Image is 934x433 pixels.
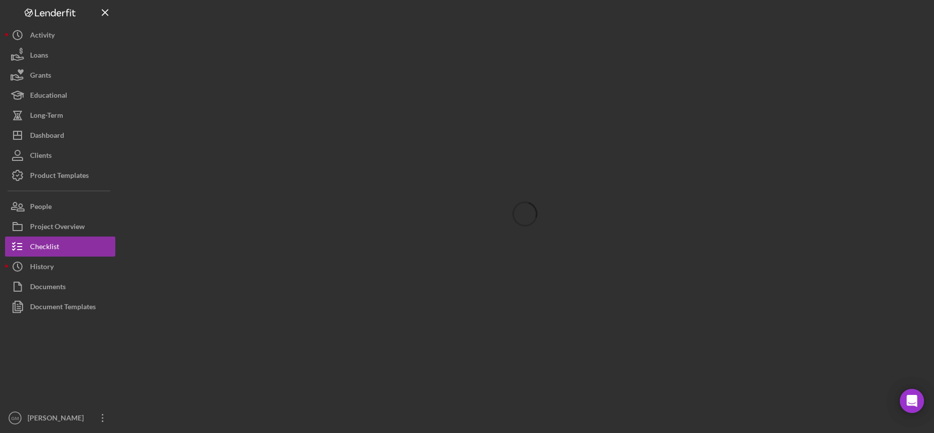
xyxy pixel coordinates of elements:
button: Activity [5,25,115,45]
button: Grants [5,65,115,85]
div: Documents [30,277,66,299]
div: Open Intercom Messenger [900,389,924,413]
button: History [5,257,115,277]
div: Loans [30,45,48,68]
div: Educational [30,85,67,108]
div: Product Templates [30,165,89,188]
button: Checklist [5,237,115,257]
div: People [30,196,52,219]
div: Document Templates [30,297,96,319]
div: Dashboard [30,125,64,148]
button: Dashboard [5,125,115,145]
div: Clients [30,145,52,168]
div: [PERSON_NAME] [25,408,90,430]
button: People [5,196,115,216]
div: Activity [30,25,55,48]
button: Documents [5,277,115,297]
div: History [30,257,54,279]
text: GM [11,415,19,421]
div: Long-Term [30,105,63,128]
div: Project Overview [30,216,85,239]
div: Checklist [30,237,59,259]
button: Project Overview [5,216,115,237]
button: Document Templates [5,297,115,317]
button: GM[PERSON_NAME] [5,408,115,428]
button: Clients [5,145,115,165]
div: Grants [30,65,51,88]
button: Long-Term [5,105,115,125]
button: Loans [5,45,115,65]
button: Product Templates [5,165,115,185]
button: Educational [5,85,115,105]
